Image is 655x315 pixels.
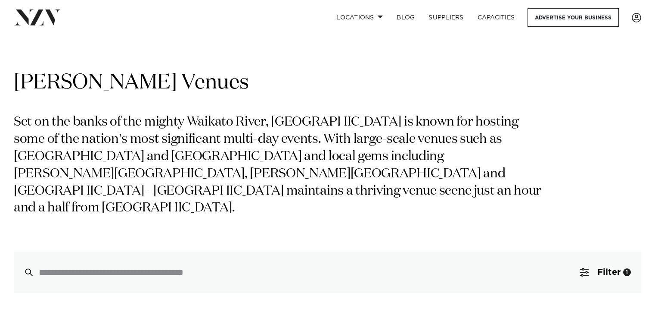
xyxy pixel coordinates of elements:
a: Advertise your business [528,8,619,27]
a: BLOG [390,8,422,27]
button: Filter1 [570,252,641,293]
span: Filter [597,268,621,277]
a: SUPPLIERS [422,8,470,27]
a: Capacities [471,8,522,27]
a: Locations [329,8,390,27]
h1: [PERSON_NAME] Venues [14,69,641,97]
img: nzv-logo.png [14,9,61,25]
div: 1 [623,268,631,276]
p: Set on the banks of the mighty Waikato River, [GEOGRAPHIC_DATA] is known for hosting some of the ... [14,114,546,217]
